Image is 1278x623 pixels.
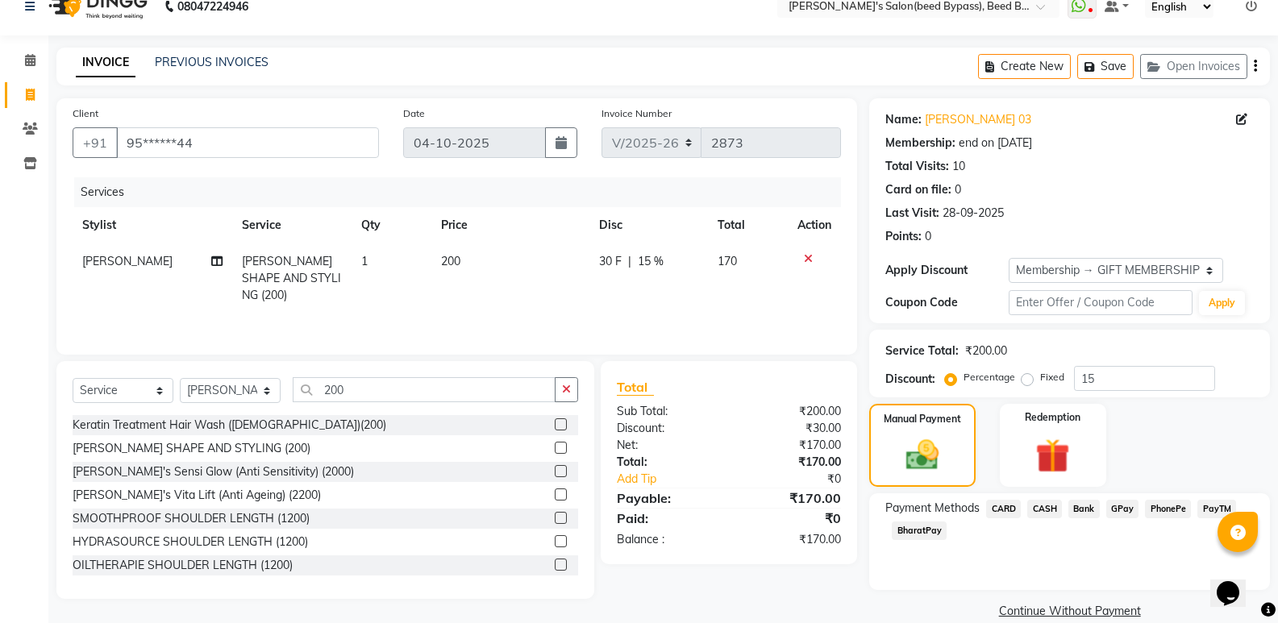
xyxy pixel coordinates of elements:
[885,135,955,152] div: Membership:
[885,294,1008,311] div: Coupon Code
[431,207,589,243] th: Price
[1077,54,1134,79] button: Save
[729,531,853,548] div: ₹170.00
[605,471,750,488] a: Add Tip
[885,371,935,388] div: Discount:
[116,127,379,158] input: Search by Name/Mobile/Email/Code
[892,521,947,540] span: BharatPay
[986,500,1021,518] span: CARD
[885,262,1008,279] div: Apply Discount
[885,181,951,198] div: Card on file:
[73,207,232,243] th: Stylist
[1197,500,1236,518] span: PayTM
[729,454,853,471] div: ₹170.00
[925,111,1031,128] a: [PERSON_NAME] 03
[952,158,965,175] div: 10
[885,111,922,128] div: Name:
[638,253,664,270] span: 15 %
[729,437,853,454] div: ₹170.00
[718,254,737,268] span: 170
[155,55,269,69] a: PREVIOUS INVOICES
[1145,500,1191,518] span: PhonePe
[617,379,654,396] span: Total
[729,509,853,528] div: ₹0
[1025,410,1080,425] label: Redemption
[885,500,980,517] span: Payment Methods
[729,420,853,437] div: ₹30.00
[1106,500,1139,518] span: GPay
[605,509,729,528] div: Paid:
[605,488,729,508] div: Payable:
[293,377,556,402] input: Search or Scan
[602,106,672,121] label: Invoice Number
[73,106,98,121] label: Client
[1210,559,1262,607] iframe: chat widget
[885,205,939,222] div: Last Visit:
[1199,291,1245,315] button: Apply
[1027,500,1062,518] span: CASH
[599,253,622,270] span: 30 F
[729,403,853,420] div: ₹200.00
[750,471,853,488] div: ₹0
[589,207,709,243] th: Disc
[964,370,1015,384] label: Percentage
[885,158,949,175] div: Total Visits:
[605,403,729,420] div: Sub Total:
[1009,290,1193,315] input: Enter Offer / Coupon Code
[885,228,922,245] div: Points:
[352,207,431,243] th: Qty
[73,557,293,574] div: OILTHERAPIE SHOULDER LENGTH (1200)
[605,531,729,548] div: Balance :
[925,228,931,245] div: 0
[605,454,729,471] div: Total:
[441,254,460,268] span: 200
[73,127,118,158] button: +91
[73,534,308,550] div: HYDRASOURCE SHOULDER LENGTH (1200)
[965,343,1007,359] div: ₹200.00
[896,436,949,474] img: _cash.svg
[73,463,354,480] div: [PERSON_NAME]'s Sensi Glow (Anti Sensitivity) (2000)
[73,487,321,504] div: [PERSON_NAME]'s Vita Lift (Anti Ageing) (2200)
[885,343,959,359] div: Service Total:
[884,412,961,426] label: Manual Payment
[943,205,1004,222] div: 28-09-2025
[73,440,310,457] div: [PERSON_NAME] SHAPE AND STYLING (200)
[242,254,341,302] span: [PERSON_NAME] SHAPE AND STYLING (200)
[76,48,135,77] a: INVOICE
[605,437,729,454] div: Net:
[232,207,352,243] th: Service
[605,420,729,437] div: Discount:
[1040,370,1064,384] label: Fixed
[74,177,853,207] div: Services
[959,135,1032,152] div: end on [DATE]
[82,254,173,268] span: [PERSON_NAME]
[872,603,1267,620] a: Continue Without Payment
[708,207,788,243] th: Total
[1068,500,1100,518] span: Bank
[1140,54,1247,79] button: Open Invoices
[729,488,853,508] div: ₹170.00
[628,253,631,270] span: |
[955,181,961,198] div: 0
[73,510,310,527] div: SMOOTHPROOF SHOULDER LENGTH (1200)
[788,207,841,243] th: Action
[1025,434,1080,477] img: _gift.svg
[403,106,425,121] label: Date
[361,254,368,268] span: 1
[978,54,1071,79] button: Create New
[73,417,386,434] div: Keratin Treatment Hair Wash ([DEMOGRAPHIC_DATA])(200)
